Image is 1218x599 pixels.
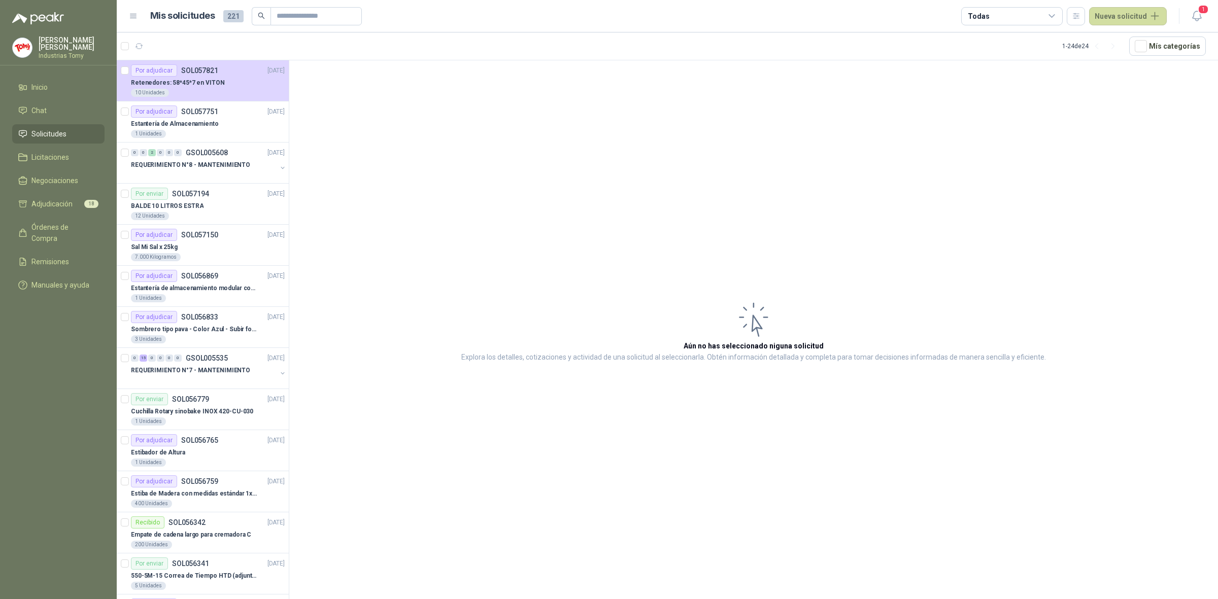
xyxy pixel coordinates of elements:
p: REQUERIMIENTO N°8 - MANTENIMIENTO [131,160,250,170]
div: 0 [148,355,156,362]
p: [DATE] [267,230,285,240]
a: Por adjudicarSOL056765[DATE] Estibador de Altura1 Unidades [117,430,289,471]
div: 200 Unidades [131,541,172,549]
span: Chat [31,105,47,116]
button: Nueva solicitud [1089,7,1167,25]
a: Manuales y ayuda [12,275,105,295]
div: 400 Unidades [131,500,172,508]
div: 7.000 Kilogramos [131,253,181,261]
a: Solicitudes [12,124,105,144]
div: Todas [968,11,989,22]
p: SOL056341 [172,560,209,567]
p: Estantería de almacenamiento modular con organizadores abiertos [131,284,257,293]
div: 5 Unidades [131,582,166,590]
span: 221 [223,10,244,22]
span: Licitaciones [31,152,69,163]
div: 1 Unidades [131,294,166,302]
div: Por adjudicar [131,311,177,323]
a: Inicio [12,78,105,97]
a: Por adjudicarSOL056759[DATE] Estiba de Madera con medidas estándar 1x120x15 de alto400 Unidades [117,471,289,512]
span: Solicitudes [31,128,66,139]
a: Licitaciones [12,148,105,167]
div: Por enviar [131,557,168,570]
a: 0 15 0 0 0 0 GSOL005535[DATE] REQUERIMIENTO N°7 - MANTENIMIENTO [131,352,287,384]
a: Por adjudicarSOL057751[DATE] Estantería de Almacenamiento1 Unidades [117,101,289,143]
p: Estibador de Altura [131,448,185,457]
div: 12 Unidades [131,212,169,220]
span: search [258,12,265,19]
p: SOL056342 [168,519,206,526]
p: Explora los detalles, cotizaciones y actividad de una solicitud al seleccionarla. Obtén informaci... [461,351,1046,364]
p: [DATE] [267,312,285,322]
div: 0 [131,355,139,362]
div: Por enviar [131,393,168,405]
div: 0 [165,149,173,156]
p: SOL056833 [181,313,218,321]
p: Estiba de Madera con medidas estándar 1x120x15 de alto [131,489,257,499]
div: 0 [131,149,139,156]
div: 1 - 24 de 24 [1062,38,1121,54]
div: Por adjudicar [131,229,177,241]
div: Recibido [131,516,164,528]
button: 1 [1188,7,1206,25]
div: 1 Unidades [131,130,166,138]
div: 2 [148,149,156,156]
div: Por enviar [131,188,168,200]
p: [DATE] [267,436,285,445]
a: Remisiones [12,252,105,271]
div: 0 [140,149,147,156]
div: Por adjudicar [131,475,177,487]
p: SOL056869 [181,272,218,279]
span: 18 [84,200,98,208]
div: 1 Unidades [131,417,166,426]
img: Logo peakr [12,12,64,24]
p: Sal Mi Sal x 25kg [131,242,178,252]
a: Negociaciones [12,171,105,190]
p: GSOL005535 [186,355,228,362]
span: Negociaciones [31,175,78,186]
div: 0 [174,355,182,362]
span: Remisiones [31,256,69,267]
a: Adjudicación18 [12,194,105,214]
p: [PERSON_NAME] [PERSON_NAME] [39,37,105,51]
p: Estantería de Almacenamiento [131,119,219,129]
span: Órdenes de Compra [31,222,95,244]
p: [DATE] [267,189,285,199]
a: Por enviarSOL057194[DATE] BALDE 10 LITROS ESTRA12 Unidades [117,184,289,225]
p: [DATE] [267,148,285,158]
div: 0 [157,355,164,362]
h1: Mis solicitudes [150,9,215,23]
div: 0 [165,355,173,362]
p: [DATE] [267,477,285,486]
div: 0 [157,149,164,156]
p: SOL056759 [181,478,218,485]
p: SOL057751 [181,108,218,115]
p: Sombrero tipo pava - Color Azul - Subir foto [131,325,257,334]
p: Cuchilla Rotary sinobake INOX 420-CU-030 [131,407,253,416]
div: Por adjudicar [131,270,177,282]
p: SOL056765 [181,437,218,444]
a: Por adjudicarSOL057821[DATE] Retenedores: 58*45*7 en VITON10 Unidades [117,60,289,101]
p: REQUERIMIENTO N°7 - MANTENIMIENTO [131,366,250,375]
p: [DATE] [267,395,285,404]
a: Por adjudicarSOL057150[DATE] Sal Mi Sal x 25kg7.000 Kilogramos [117,225,289,266]
p: BALDE 10 LITROS ESTRA [131,201,204,211]
div: Por adjudicar [131,64,177,77]
span: Adjudicación [31,198,73,209]
a: 0 0 2 0 0 0 GSOL005608[DATE] REQUERIMIENTO N°8 - MANTENIMIENTO [131,147,287,179]
p: [DATE] [267,559,285,569]
div: Por adjudicar [131,434,177,446]
p: [DATE] [267,518,285,527]
p: Retenedores: 58*45*7 en VITON [131,78,225,88]
span: Manuales y ayuda [31,279,89,291]
span: Inicio [31,82,48,93]
p: SOL057194 [172,190,209,197]
p: 550-5M-15 Correa de Tiempo HTD (adjuntar ficha y /o imagenes) [131,571,257,581]
h3: Aún no has seleccionado niguna solicitud [684,340,824,351]
p: Industrias Tomy [39,53,105,59]
span: 1 [1198,5,1209,14]
img: Company Logo [13,38,32,57]
a: Órdenes de Compra [12,218,105,248]
div: 10 Unidades [131,89,169,97]
p: [DATE] [267,354,285,363]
